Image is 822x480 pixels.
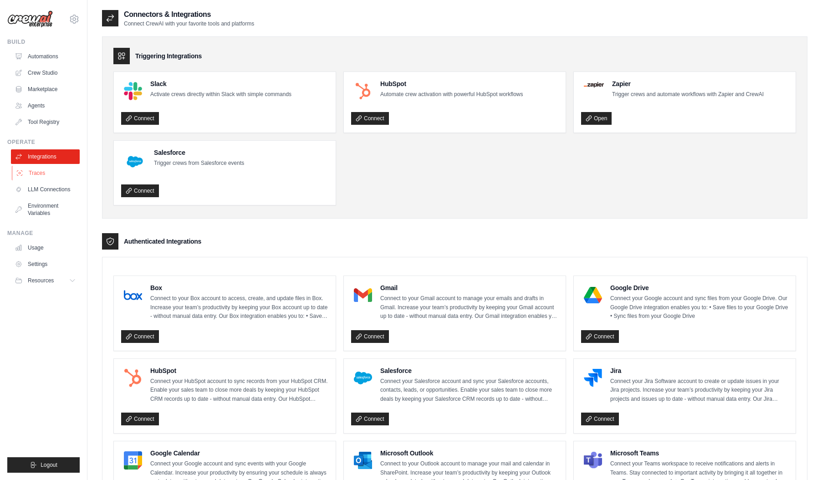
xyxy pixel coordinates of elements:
[11,66,80,80] a: Crew Studio
[610,283,788,292] h4: Google Drive
[610,377,788,404] p: Connect your Jira Software account to create or update issues in your Jira projects. Increase you...
[584,82,604,87] img: Zapier Logo
[351,330,389,343] a: Connect
[354,451,372,470] img: Microsoft Outlook Logo
[354,82,372,100] img: HubSpot Logo
[7,38,80,46] div: Build
[121,184,159,197] a: Connect
[11,115,80,129] a: Tool Registry
[581,413,619,425] a: Connect
[354,369,372,387] img: Salesforce Logo
[121,413,159,425] a: Connect
[150,79,291,88] h4: Slack
[612,90,764,99] p: Trigger crews and automate workflows with Zapier and CrewAI
[150,294,328,321] p: Connect to your Box account to access, create, and update files in Box. Increase your team’s prod...
[124,20,254,27] p: Connect CrewAI with your favorite tools and platforms
[124,369,142,387] img: HubSpot Logo
[380,366,558,375] h4: Salesforce
[11,149,80,164] a: Integrations
[581,112,612,125] a: Open
[12,166,81,180] a: Traces
[41,461,57,469] span: Logout
[124,82,142,100] img: Slack Logo
[380,283,558,292] h4: Gmail
[11,257,80,271] a: Settings
[380,377,558,404] p: Connect your Salesforce account and sync your Salesforce accounts, contacts, leads, or opportunit...
[121,112,159,125] a: Connect
[380,90,523,99] p: Automate crew activation with powerful HubSpot workflows
[581,330,619,343] a: Connect
[150,377,328,404] p: Connect your HubSpot account to sync records from your HubSpot CRM. Enable your sales team to clo...
[121,330,159,343] a: Connect
[610,449,788,458] h4: Microsoft Teams
[584,286,602,304] img: Google Drive Logo
[11,49,80,64] a: Automations
[124,9,254,20] h2: Connectors & Integrations
[11,273,80,288] button: Resources
[584,369,602,387] img: Jira Logo
[380,294,558,321] p: Connect to your Gmail account to manage your emails and drafts in Gmail. Increase your team’s pro...
[351,413,389,425] a: Connect
[11,182,80,197] a: LLM Connections
[351,112,389,125] a: Connect
[354,286,372,304] img: Gmail Logo
[124,237,201,246] h3: Authenticated Integrations
[150,366,328,375] h4: HubSpot
[11,98,80,113] a: Agents
[610,294,788,321] p: Connect your Google account and sync files from your Google Drive. Our Google Drive integration e...
[150,449,328,458] h4: Google Calendar
[612,79,764,88] h4: Zapier
[7,138,80,146] div: Operate
[11,82,80,97] a: Marketplace
[124,451,142,470] img: Google Calendar Logo
[11,199,80,220] a: Environment Variables
[380,449,558,458] h4: Microsoft Outlook
[11,240,80,255] a: Usage
[150,283,328,292] h4: Box
[7,457,80,473] button: Logout
[150,90,291,99] p: Activate crews directly within Slack with simple commands
[380,79,523,88] h4: HubSpot
[7,10,53,28] img: Logo
[154,148,244,157] h4: Salesforce
[28,277,54,284] span: Resources
[584,451,602,470] img: Microsoft Teams Logo
[124,151,146,173] img: Salesforce Logo
[135,51,202,61] h3: Triggering Integrations
[154,159,244,168] p: Trigger crews from Salesforce events
[124,286,142,304] img: Box Logo
[610,366,788,375] h4: Jira
[7,230,80,237] div: Manage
